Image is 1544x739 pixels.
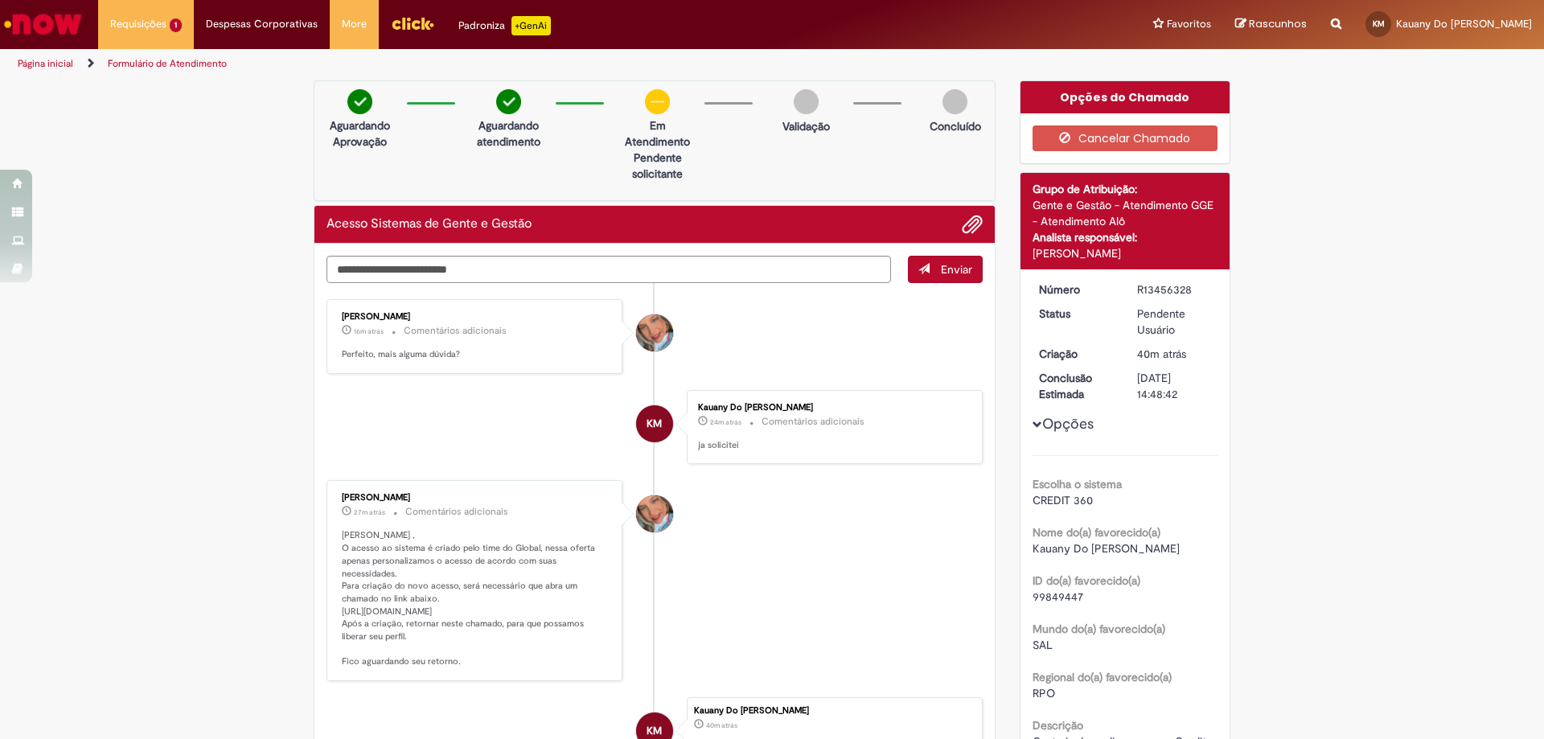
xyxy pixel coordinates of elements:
div: Opções do Chamado [1020,81,1230,113]
div: Gente e Gestão - Atendimento GGE - Atendimento Alô [1033,197,1218,229]
p: Em Atendimento [618,117,696,150]
span: Kauany Do [PERSON_NAME] [1396,17,1532,31]
small: Comentários adicionais [762,415,864,429]
p: [PERSON_NAME] , O acesso ao sistema é criado pelo time do Global, nessa oferta apenas personaliza... [342,529,610,668]
div: [PERSON_NAME] [342,493,610,503]
span: Rascunhos [1249,16,1307,31]
div: Jacqueline Andrade Galani [636,314,673,351]
span: More [342,16,367,32]
span: Kauany Do [PERSON_NAME] [1033,541,1180,556]
span: Requisições [110,16,166,32]
div: [PERSON_NAME] [342,312,610,322]
span: Favoritos [1167,16,1211,32]
p: ja solicitei [698,439,966,452]
p: Perfeito, mais alguma dúvida? [342,348,610,361]
time: 28/08/2025 09:45:46 [1137,347,1186,361]
b: Regional do(a) favorecido(a) [1033,670,1172,684]
span: CREDIT 360 [1033,493,1093,507]
p: Concluído [930,118,981,134]
p: Pendente solicitante [618,150,696,182]
b: Mundo do(a) favorecido(a) [1033,622,1165,636]
div: Pendente Usuário [1137,306,1212,338]
span: 1 [170,18,182,32]
ul: Trilhas de página [12,49,1017,79]
div: R13456328 [1137,281,1212,298]
div: Grupo de Atribuição: [1033,181,1218,197]
span: KM [647,404,662,443]
dt: Criação [1027,346,1126,362]
b: ID do(a) favorecido(a) [1033,573,1140,588]
div: Jacqueline Andrade Galani [636,495,673,532]
img: ServiceNow [2,8,84,40]
button: Adicionar anexos [962,214,983,235]
p: +GenAi [511,16,551,35]
dt: Conclusão Estimada [1027,370,1126,402]
div: Analista responsável: [1033,229,1218,245]
div: 28/08/2025 09:45:46 [1137,346,1212,362]
img: click_logo_yellow_360x200.png [391,11,434,35]
p: Validação [782,118,830,134]
button: Enviar [908,256,983,283]
small: Comentários adicionais [404,324,507,338]
img: check-circle-green.png [347,89,372,114]
span: 40m atrás [706,721,737,730]
span: 16m atrás [354,326,384,336]
div: Kauany Do Prado Martins [636,405,673,442]
div: Kauany Do [PERSON_NAME] [694,706,974,716]
p: Aguardando atendimento [470,117,548,150]
div: [DATE] 14:48:42 [1137,370,1212,402]
p: Aguardando Aprovação [321,117,399,150]
b: Escolha o sistema [1033,477,1122,491]
span: RPO [1033,686,1055,700]
time: 28/08/2025 10:02:12 [710,417,741,427]
img: circle-minus.png [645,89,670,114]
b: Descrição [1033,718,1083,733]
div: Kauany Do [PERSON_NAME] [698,403,966,413]
div: Padroniza [458,16,551,35]
b: Nome do(a) favorecido(a) [1033,525,1160,540]
span: 24m atrás [710,417,741,427]
time: 28/08/2025 10:09:46 [354,326,384,336]
a: Página inicial [18,57,73,70]
dt: Status [1027,306,1126,322]
span: KM [1373,18,1385,29]
img: img-circle-grey.png [794,89,819,114]
small: Comentários adicionais [405,505,508,519]
span: 27m atrás [354,507,385,517]
time: 28/08/2025 09:45:46 [706,721,737,730]
span: 40m atrás [1137,347,1186,361]
span: Despesas Corporativas [206,16,318,32]
a: Rascunhos [1235,17,1307,32]
img: check-circle-green.png [496,89,521,114]
span: Enviar [941,262,972,277]
textarea: Digite sua mensagem aqui... [326,256,891,283]
img: img-circle-grey.png [942,89,967,114]
button: Cancelar Chamado [1033,125,1218,151]
span: SAL [1033,638,1053,652]
span: 99849447 [1033,589,1083,604]
h2: Acesso Sistemas de Gente e Gestão Histórico de tíquete [326,217,532,232]
a: Formulário de Atendimento [108,57,227,70]
dt: Número [1027,281,1126,298]
div: [PERSON_NAME] [1033,245,1218,261]
time: 28/08/2025 09:59:20 [354,507,385,517]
